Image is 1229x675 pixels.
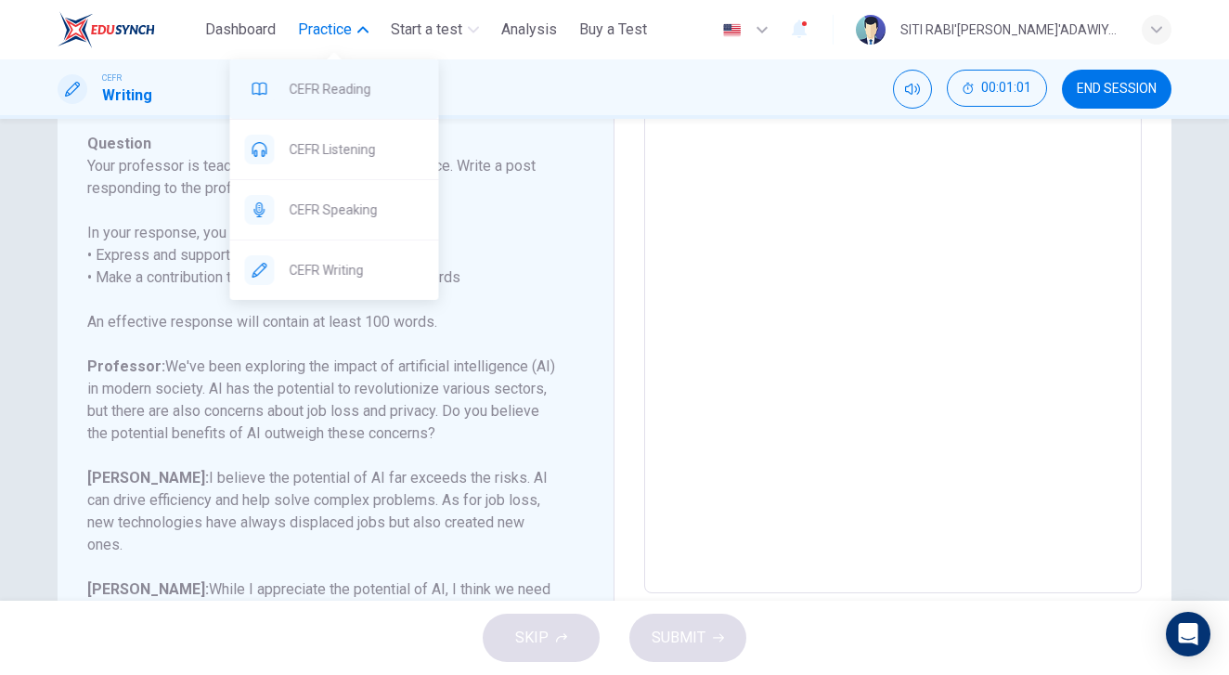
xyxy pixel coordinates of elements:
span: END SESSION [1077,82,1157,97]
a: ELTC logo [58,11,198,48]
div: Mute [893,70,932,109]
h6: Question [87,133,562,155]
button: Analysis [494,13,564,46]
span: CEFR Reading [290,78,424,100]
button: Buy a Test [572,13,654,46]
button: Start a test [383,13,486,46]
b: Professor: [87,357,165,375]
div: CEFR Reading [230,59,439,119]
span: Dashboard [205,19,276,41]
b: [PERSON_NAME]: [87,469,209,487]
h6: We've been exploring the impact of artificial intelligence (AI) in modern society. AI has the pot... [87,356,562,445]
img: Profile picture [856,15,886,45]
div: CEFR Speaking [230,180,439,240]
div: CEFR Writing [230,240,439,300]
span: Start a test [391,19,462,41]
span: CEFR [102,71,122,84]
div: SITI RABI'[PERSON_NAME]'ADAWIYAH [PERSON_NAME] [900,19,1119,41]
button: 00:01:01 [947,70,1047,107]
div: Hide [947,70,1047,109]
h6: I believe the potential of AI far exceeds the risks. AI can drive efficiency and help solve compl... [87,467,562,556]
span: 00:01:01 [981,81,1031,96]
button: END SESSION [1062,70,1171,109]
button: Practice [291,13,376,46]
span: CEFR Writing [290,259,424,281]
span: Buy a Test [579,19,647,41]
div: Open Intercom Messenger [1166,612,1210,656]
h6: In your response, you should do the following: • Express and support your personal opinion • Make... [87,222,562,289]
img: ELTC logo [58,11,155,48]
span: Practice [298,19,352,41]
h6: An effective response will contain at least 100 words. [87,311,562,333]
button: Dashboard [198,13,283,46]
span: CEFR Speaking [290,199,424,221]
h6: Your professor is teaching a class on Computer Science. Write a post responding to the professor’... [87,155,562,200]
div: CEFR Listening [230,120,439,179]
span: Analysis [501,19,557,41]
img: en [720,23,744,37]
h6: While I appreciate the potential of AI, I think we need to consider the ethics and privacy concer... [87,578,562,668]
b: [PERSON_NAME]: [87,580,209,598]
span: CEFR Listening [290,138,424,161]
h1: Writing [102,84,152,107]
